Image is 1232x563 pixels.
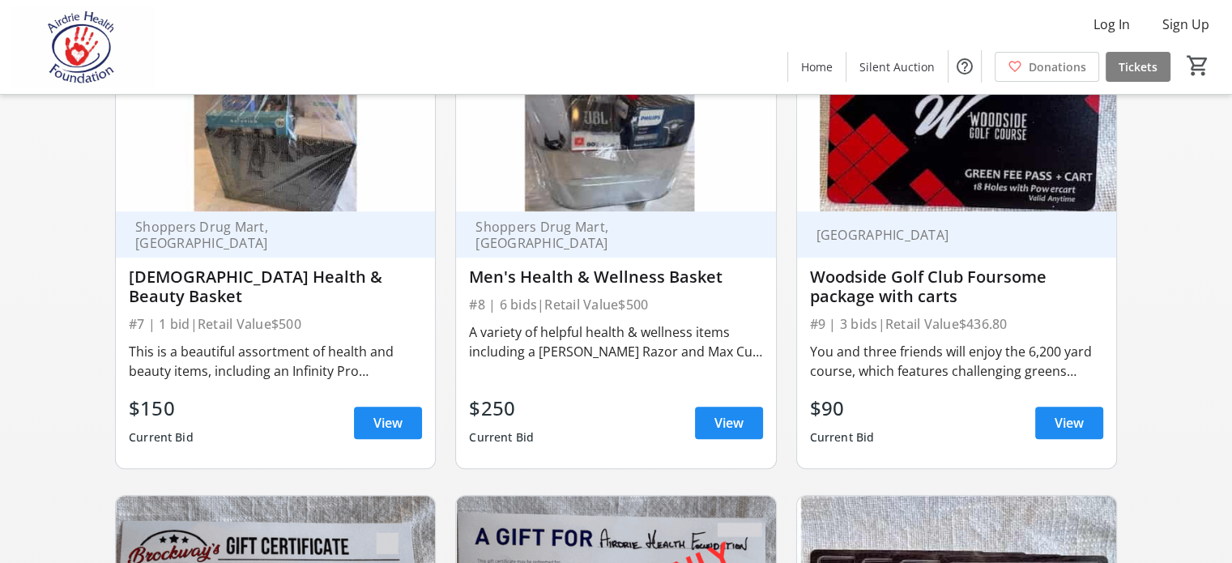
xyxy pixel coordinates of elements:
[10,6,154,87] img: Airdrie Health Foundation's Logo
[1149,11,1222,37] button: Sign Up
[1183,51,1213,80] button: Cart
[129,423,194,452] div: Current Bid
[797,32,1116,212] img: Woodside Golf Club Foursome package with carts
[129,394,194,423] div: $150
[810,227,1084,243] div: [GEOGRAPHIC_DATA]
[714,413,744,433] span: View
[469,219,743,251] div: Shoppers Drug Mart, [GEOGRAPHIC_DATA]
[1055,413,1084,433] span: View
[788,52,846,82] a: Home
[1106,52,1170,82] a: Tickets
[695,407,763,439] a: View
[469,293,762,316] div: #8 | 6 bids | Retail Value $500
[995,52,1099,82] a: Donations
[810,423,875,452] div: Current Bid
[1093,15,1130,34] span: Log In
[373,413,403,433] span: View
[810,394,875,423] div: $90
[116,32,435,212] img: Ladies Health & Beauty Basket
[949,50,981,83] button: Help
[846,52,948,82] a: Silent Auction
[469,267,762,287] div: Men's Health & Wellness Basket
[810,342,1103,381] div: You and three friends will enjoy the 6,200 yard course, which features challenging greens protect...
[1029,58,1086,75] span: Donations
[129,313,422,335] div: #7 | 1 bid | Retail Value $500
[354,407,422,439] a: View
[456,32,775,212] img: Men's Health & Wellness Basket
[469,423,534,452] div: Current Bid
[1035,407,1103,439] a: View
[469,322,762,361] div: A variety of helpful health & wellness items including a [PERSON_NAME] Razor and Max Cut [PERSON_...
[810,313,1103,335] div: #9 | 3 bids | Retail Value $436.80
[129,342,422,381] div: This is a beautiful assortment of health and beauty items, including an Infinity Pro hairdryer. C...
[469,394,534,423] div: $250
[1162,15,1209,34] span: Sign Up
[129,267,422,306] div: [DEMOGRAPHIC_DATA] Health & Beauty Basket
[810,267,1103,306] div: Woodside Golf Club Foursome package with carts
[1119,58,1157,75] span: Tickets
[1081,11,1143,37] button: Log In
[129,219,403,251] div: Shoppers Drug Mart, [GEOGRAPHIC_DATA]
[801,58,833,75] span: Home
[859,58,935,75] span: Silent Auction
